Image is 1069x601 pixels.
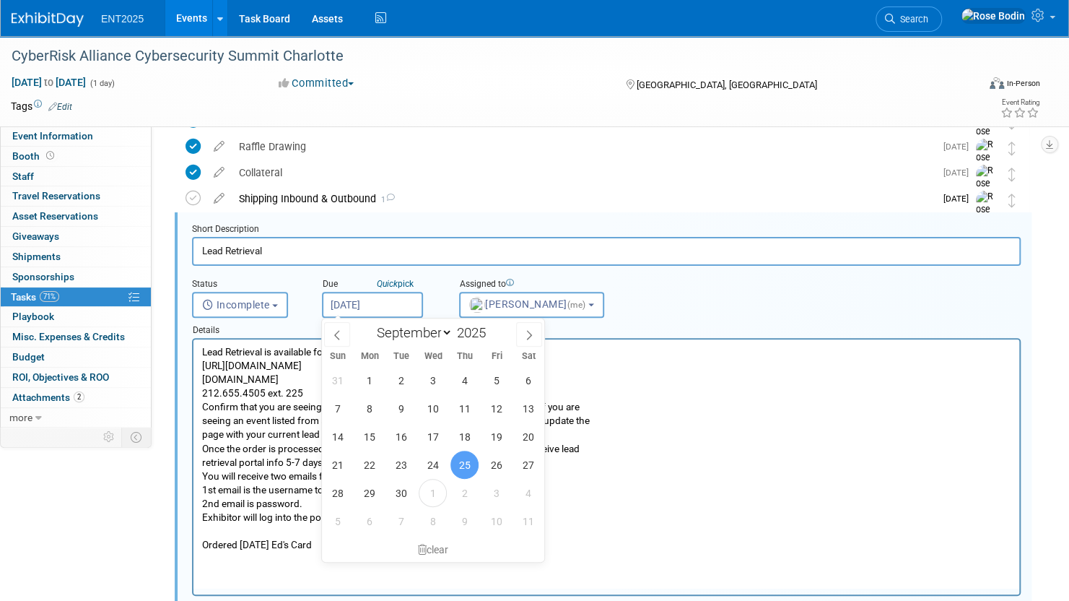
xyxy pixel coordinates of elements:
iframe: Rich Text Area [193,340,1019,588]
a: Quickpick [374,278,416,290]
span: Staff [12,170,34,182]
span: [DATE] [DATE] [11,76,87,89]
td: Tags [11,99,72,113]
a: Asset Reservations [1,207,151,226]
a: Travel Reservations [1,186,151,206]
div: Status [192,278,300,292]
a: edit [206,192,232,205]
a: Budget [1,347,151,367]
span: Thu [449,352,481,361]
div: Raffle Drawing [232,134,935,159]
span: October 2, 2025 [450,479,479,507]
button: Committed [274,76,359,91]
span: September 9, 2025 [387,394,415,423]
span: Search [895,14,928,25]
span: September 16, 2025 [387,423,415,451]
span: Playbook [12,311,54,322]
span: September 24, 2025 [419,451,447,479]
span: October 3, 2025 [482,479,510,507]
span: Sun [322,352,354,361]
span: September 23, 2025 [387,451,415,479]
span: September 14, 2025 [323,423,352,451]
span: Tasks [11,291,59,303]
span: more [9,412,32,423]
img: Rose Bodin [976,165,998,216]
a: more [1,408,151,428]
a: Misc. Expenses & Credits [1,327,151,347]
button: [PERSON_NAME](me) [459,292,604,318]
span: September 6, 2025 [514,366,542,394]
span: Mon [354,352,385,361]
span: September 25, 2025 [450,451,479,479]
a: Giveaways [1,227,151,246]
span: September 22, 2025 [355,451,383,479]
span: September 7, 2025 [323,394,352,423]
span: September 27, 2025 [514,451,542,479]
span: September 3, 2025 [419,366,447,394]
span: Tue [385,352,417,361]
input: Year [453,324,496,341]
span: [PERSON_NAME] [469,298,588,310]
span: September 18, 2025 [450,423,479,451]
span: September 1, 2025 [355,366,383,394]
span: September 30, 2025 [387,479,415,507]
span: October 4, 2025 [514,479,542,507]
img: Rose Bodin [976,139,998,190]
i: Move task [1008,142,1016,155]
a: edit [206,140,232,153]
span: Incomplete [202,299,270,311]
span: August 31, 2025 [323,366,352,394]
span: Fri [481,352,512,361]
span: Wed [417,352,449,361]
span: 1 [376,195,395,204]
span: Sat [512,352,544,361]
div: clear [322,537,544,562]
a: edit [206,166,232,179]
i: Quick [377,279,398,289]
span: September 4, 2025 [450,366,479,394]
span: September 12, 2025 [482,394,510,423]
span: (1 day) [89,79,115,88]
span: September 13, 2025 [514,394,542,423]
td: Toggle Event Tabs [122,428,152,446]
span: ENT2025 [101,13,144,25]
img: Format-Inperson.png [990,77,1004,89]
span: October 8, 2025 [419,507,447,535]
span: ROI, Objectives & ROO [12,371,109,383]
div: Shipping Inbound & Outbound [232,186,935,211]
span: (me) [567,300,586,310]
td: Personalize Event Tab Strip [97,428,122,446]
i: Move task [1008,194,1016,207]
span: Event Information [12,130,93,142]
span: [DATE] [943,194,976,204]
a: Booth [1,147,151,166]
span: October 10, 2025 [482,507,510,535]
div: Due [322,278,437,292]
div: CyberRisk Alliance Cybersecurity Summit Charlotte [6,43,953,69]
span: September 20, 2025 [514,423,542,451]
div: Event Rating [1000,99,1039,106]
div: Collateral [232,160,935,185]
span: September 11, 2025 [450,394,479,423]
span: October 6, 2025 [355,507,383,535]
span: September 10, 2025 [419,394,447,423]
i: Move task [1008,168,1016,181]
span: Travel Reservations [12,190,100,202]
a: Sponsorships [1,267,151,287]
span: September 17, 2025 [419,423,447,451]
a: Event Information [1,126,151,146]
span: 71% [40,291,59,302]
span: October 9, 2025 [450,507,479,535]
div: In-Person [1006,78,1040,89]
span: to [42,77,56,88]
span: 2 [74,392,84,402]
img: Rose Bodin [961,8,1026,24]
input: Name of task or a short description [192,237,1021,265]
span: Shipments [12,251,61,262]
div: Details [192,318,1021,338]
span: October 5, 2025 [323,507,352,535]
a: ROI, Objectives & ROO [1,368,151,387]
span: Booth not reserved yet [43,150,57,161]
